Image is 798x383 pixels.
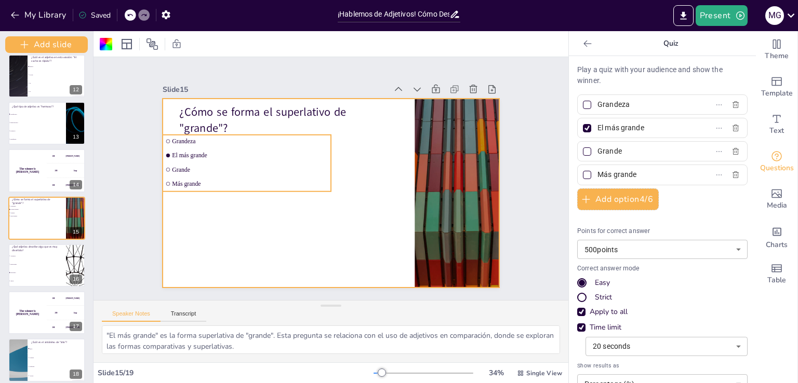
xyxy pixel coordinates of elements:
[597,167,694,182] input: Option 4
[590,307,628,317] div: Apply to all
[66,184,80,186] div: [PERSON_NAME]
[10,272,65,273] span: Divertido
[10,206,46,207] span: Grandeza
[10,255,65,257] span: Aburrido
[756,218,797,255] div: Add charts and graphs
[597,120,694,135] input: Option 2
[756,255,797,293] div: Add a table
[756,31,797,69] div: Change the overall theme
[756,69,797,106] div: Add ready made slides
[596,31,746,56] p: Quiz
[143,71,316,228] div: Slide 15
[756,143,797,181] div: Get real-time input from your audience
[205,171,325,281] span: Grande
[756,106,797,143] div: Add text boxes
[10,209,46,210] span: El más grande
[577,361,748,370] span: Show results as
[577,292,748,303] div: Strict
[8,338,85,381] div: 18
[760,162,794,174] span: Questions
[30,91,85,92] span: el
[765,5,784,26] button: M G
[161,310,207,322] button: Transcript
[10,121,65,123] span: Demostrativo
[70,85,82,94] div: 12
[484,368,509,378] div: 34 %
[70,322,82,331] div: 17
[767,200,787,211] span: Media
[102,325,560,354] textarea: "El más grande" es la forma superlativa de "grande". Esta pregunta se relaciona con el uso de adj...
[10,138,65,140] span: Indefinido
[12,198,62,205] p: ¿Cómo se forma el superlativo de "grande"?
[577,322,748,333] div: Time limit
[30,348,85,349] span: Bajo
[8,7,71,23] button: My Library
[766,239,788,251] span: Charts
[30,66,85,67] span: rápido
[31,56,81,63] p: ¿Cuál es el adjetivo en esta oración: "El coche es rápido"?
[595,278,610,288] div: Easy
[146,38,158,50] span: Position
[10,280,65,282] span: Triste
[47,320,85,334] div: 300
[30,357,85,358] span: Grande
[169,78,352,248] p: ¿Cómo se forma el superlativo de "grande"?
[10,264,65,265] span: Interesante
[47,306,85,320] div: 200
[70,227,82,237] div: 15
[214,182,335,291] span: Más grande
[102,310,161,322] button: Speaker Notes
[5,36,88,53] button: Add slide
[31,340,81,344] p: ¿Cuál es el antónimo de "alto"?
[8,291,85,334] div: 17
[597,97,694,112] input: Option 1
[12,245,62,252] p: ¿Qué adjetivo describe algo que es muy divertido?
[586,337,748,356] div: 20 seconds
[47,291,85,305] div: 100
[98,368,374,378] div: Slide 15 / 19
[30,83,85,84] span: es
[577,227,748,236] p: Points for correct answer
[118,36,135,52] div: Layout
[30,74,85,76] span: coche
[8,54,85,98] div: 12
[765,50,789,62] span: Theme
[10,130,65,131] span: Posesivo
[70,180,82,189] div: 14
[30,366,85,367] span: Pequeño
[47,178,85,192] div: 300
[767,275,786,286] span: Table
[577,278,748,288] div: Easy
[70,275,82,284] div: 16
[577,240,748,259] div: 500 points
[577,188,659,210] button: Add option4/6
[78,10,111,20] div: Saved
[8,309,47,316] h4: The winner is [PERSON_NAME]
[74,312,77,314] div: Jaap
[526,369,562,377] span: Single View
[30,375,85,376] span: Ancho
[8,149,85,192] div: 14
[66,326,80,329] div: [PERSON_NAME]
[756,181,797,218] div: Add images, graphics, shapes or video
[765,6,784,25] div: M G
[8,167,47,173] h4: The winner is [PERSON_NAME]
[769,125,784,136] span: Text
[70,370,82,379] div: 18
[696,5,748,26] button: Present
[577,307,748,317] div: Apply to all
[10,113,65,115] span: Calificativo
[577,264,748,273] p: Correct answer mode
[338,7,449,22] input: Insert title
[8,102,85,145] div: 13
[47,163,85,177] div: 200
[12,105,62,108] p: ¿Qué tipo de adjetivo es "hermoso"?
[8,197,85,240] div: 15
[595,292,612,303] div: Strict
[47,149,85,163] div: 100
[10,212,46,213] span: Grande
[577,64,748,86] p: Play a quiz with your audience and show the winner.
[8,244,85,287] div: 16
[673,5,694,26] button: Export to PowerPoint
[597,144,694,159] input: Option 3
